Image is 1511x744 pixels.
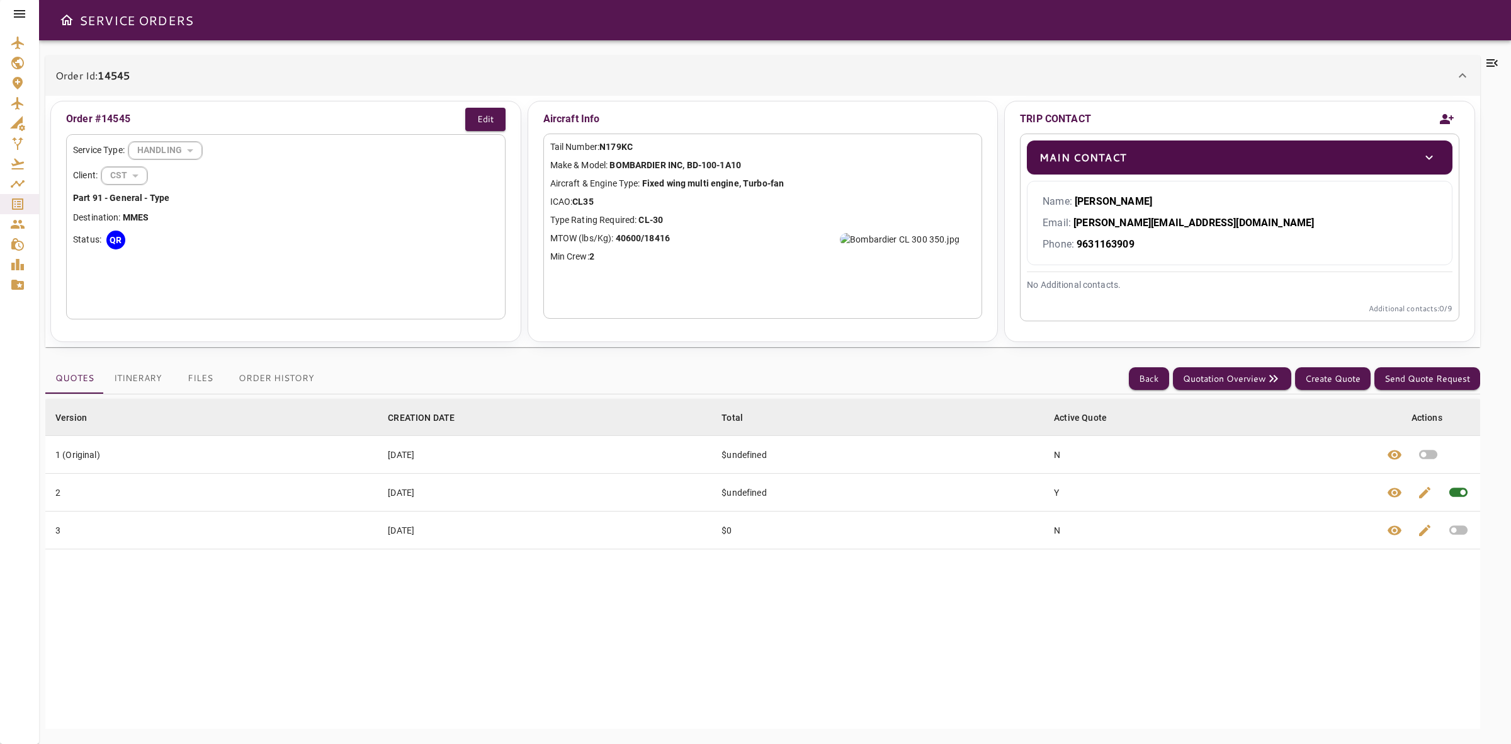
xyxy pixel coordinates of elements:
[55,410,103,425] span: Version
[1379,512,1410,549] button: View quote details
[711,512,1044,549] td: $0
[589,251,594,261] b: 2
[378,512,711,549] td: [DATE]
[1044,512,1376,549] td: N
[172,363,229,394] button: Files
[1379,474,1410,511] button: View quote details
[73,233,101,246] p: Status:
[465,108,506,131] button: Edit
[79,10,193,30] h6: SERVICE ORDERS
[1027,140,1452,175] div: Main Contacttoggle
[101,159,147,192] div: HANDLING
[73,166,499,185] div: Client:
[550,195,976,209] p: ICAO:
[1027,278,1452,292] p: No Additional contacts.
[1043,237,1437,252] p: Phone:
[1173,367,1291,391] button: Quotation Overview
[572,197,594,207] b: CL35
[229,363,324,394] button: Order History
[143,212,149,222] b: S
[1075,195,1152,207] b: [PERSON_NAME]
[55,68,130,83] p: Order Id:
[378,474,711,512] td: [DATE]
[1374,367,1480,391] button: Send Quote Request
[45,363,104,394] button: Quotes
[550,159,976,172] p: Make & Model:
[73,211,499,224] p: Destination:
[378,436,711,474] td: [DATE]
[840,233,959,246] img: Bombardier CL 300 350.jpg
[73,141,499,160] div: Service Type:
[1044,474,1376,512] td: Y
[1077,238,1135,250] b: 9631163909
[1054,410,1123,425] span: Active Quote
[128,134,202,167] div: HANDLING
[1054,410,1107,425] div: Active Quote
[1410,436,1447,473] button: Set quote as active quote
[106,231,125,249] div: QR
[722,410,743,425] div: Total
[54,8,79,33] button: Open drawer
[73,192,499,205] p: Part 91 - General - Type
[388,410,455,425] div: CREATION DATE
[1387,485,1402,500] span: visibility
[1440,474,1477,511] span: This quote is already active
[1020,112,1091,127] p: TRIP CONTACT
[45,363,324,394] div: basic tabs example
[616,233,670,243] b: 40600/18416
[1073,217,1314,229] b: [PERSON_NAME][EMAIL_ADDRESS][DOMAIN_NAME]
[1410,512,1440,549] button: Edit quote
[599,142,633,152] b: N179KC
[711,436,1044,474] td: $undefined
[1379,436,1410,473] button: View quote details
[138,212,143,222] b: E
[45,96,1480,347] div: Order Id:14545
[130,212,138,222] b: M
[1434,105,1459,134] button: Add new contact
[45,474,378,512] td: 2
[1440,512,1477,549] button: Set quote as active quote
[609,160,741,170] b: BOMBARDIER INC, BD-100-1A10
[543,108,983,130] p: Aircraft Info
[550,177,976,190] p: Aircraft & Engine Type:
[104,363,172,394] button: Itinerary
[55,410,87,425] div: Version
[1295,367,1371,391] button: Create Quote
[45,55,1480,96] div: Order Id:14545
[388,410,471,425] span: CREATION DATE
[45,436,378,474] td: 1 (Original)
[1387,447,1402,462] span: visibility
[638,215,663,225] b: CL-30
[1410,474,1440,511] button: Edit quote
[1417,485,1432,500] span: edit
[550,250,976,263] p: Min Crew:
[711,474,1044,512] td: $undefined
[1027,303,1452,314] p: Additional contacts: 0 /9
[550,214,976,227] p: Type Rating Required:
[1043,215,1437,231] p: Email:
[123,212,130,222] b: M
[1043,194,1437,209] p: Name:
[1417,523,1432,538] span: edit
[1387,523,1402,538] span: visibility
[1418,147,1440,168] button: toggle
[45,512,378,549] td: 3
[1129,367,1169,391] button: Back
[722,410,759,425] span: Total
[550,140,976,154] p: Tail Number:
[550,232,976,245] p: MTOW (lbs/Kg):
[1039,150,1126,165] p: Main Contact
[66,112,130,127] p: Order #14545
[1044,436,1376,474] td: N
[642,178,784,188] b: Fixed wing multi engine, Turbo-fan
[98,68,130,83] b: 14545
